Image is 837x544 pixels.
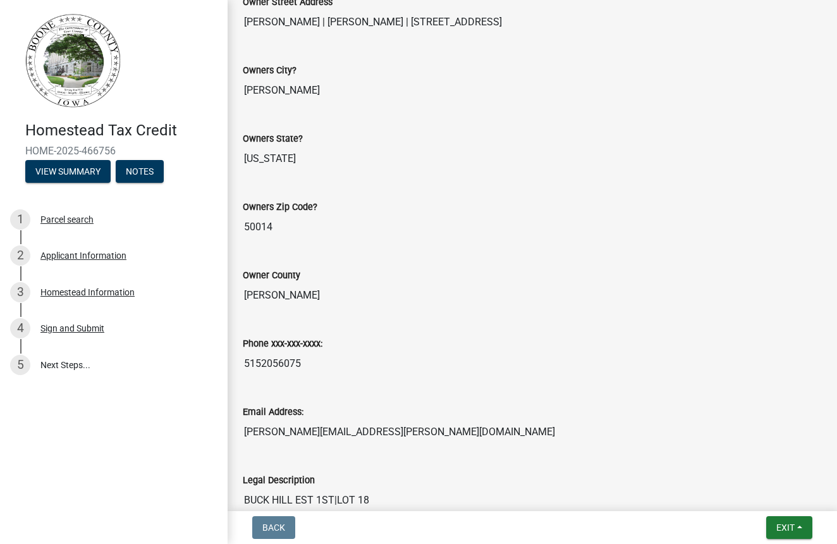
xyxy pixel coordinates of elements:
div: Applicant Information [40,251,126,260]
span: HOME-2025-466756 [25,145,202,157]
label: Owners Zip Code? [243,203,317,212]
div: Parcel search [40,215,94,224]
label: Owners City? [243,66,296,75]
button: Back [252,516,295,539]
img: Boone County, Iowa [25,13,121,108]
label: Phone xxx-xxx-xxxx: [243,340,322,349]
label: Owners State? [243,135,303,144]
label: Email Address: [243,408,303,417]
div: 2 [10,245,30,266]
div: 5 [10,355,30,375]
div: 3 [10,282,30,302]
span: Exit [776,522,795,533]
div: 1 [10,209,30,230]
button: Notes [116,160,164,183]
button: View Summary [25,160,111,183]
span: Back [262,522,285,533]
div: 4 [10,318,30,338]
label: Legal Description [243,476,315,485]
div: Homestead Information [40,288,135,297]
wm-modal-confirm: Summary [25,167,111,177]
label: Owner County [243,271,300,280]
h4: Homestead Tax Credit [25,121,217,140]
wm-modal-confirm: Notes [116,167,164,177]
div: Sign and Submit [40,324,104,333]
button: Exit [766,516,812,539]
